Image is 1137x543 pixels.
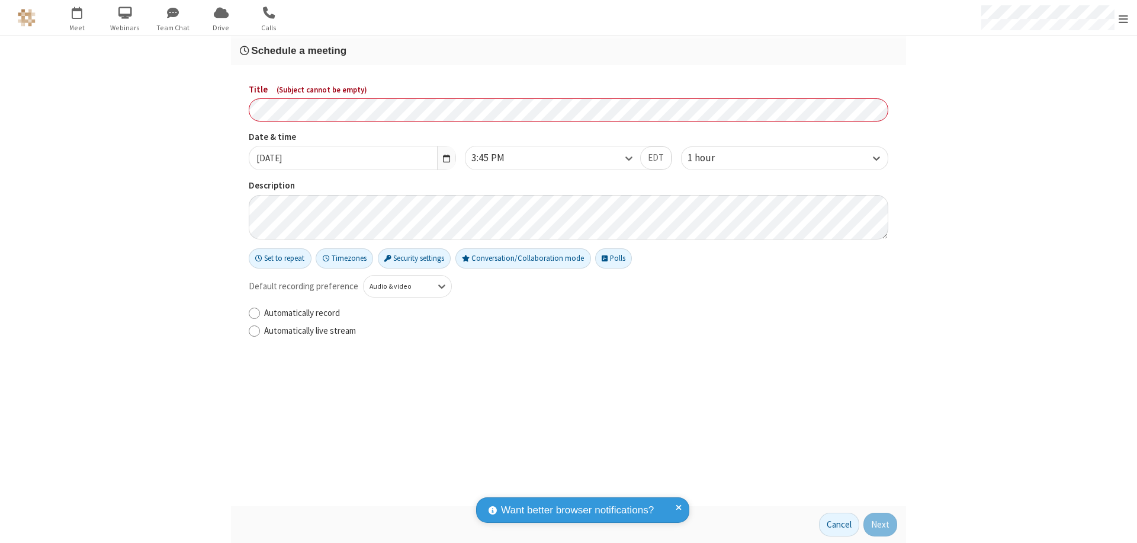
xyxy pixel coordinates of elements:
[264,306,888,320] label: Automatically record
[249,248,311,269] button: Set to repeat
[247,23,291,33] span: Calls
[455,248,591,269] button: Conversation/Collaboration mode
[18,9,36,27] img: QA Selenium DO NOT DELETE OR CHANGE
[249,179,888,193] label: Description
[103,23,147,33] span: Webinars
[199,23,243,33] span: Drive
[249,83,888,97] label: Title
[595,248,632,269] button: Polls
[863,513,897,536] button: Next
[819,513,859,536] button: Cancel
[471,151,525,166] div: 3:45 PM
[151,23,195,33] span: Team Chat
[688,151,735,166] div: 1 hour
[251,44,346,56] span: Schedule a meeting
[249,130,456,144] label: Date & time
[1107,512,1128,535] iframe: Chat
[264,324,888,338] label: Automatically live stream
[640,146,672,170] button: EDT
[249,280,358,293] span: Default recording preference
[277,85,367,95] span: ( Subject cannot be empty )
[378,248,451,269] button: Security settings
[55,23,99,33] span: Meet
[316,248,373,269] button: Timezones
[370,281,426,292] div: Audio & video
[501,503,654,518] span: Want better browser notifications?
